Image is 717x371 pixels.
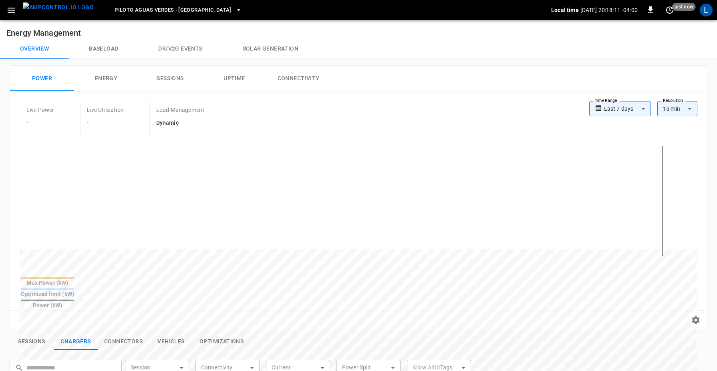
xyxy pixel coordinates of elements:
p: Local time [551,6,579,14]
button: show latest sessions [10,333,54,350]
span: Piloto Aguas Verdes - [GEOGRAPHIC_DATA] [115,6,232,15]
div: profile-icon [700,4,713,16]
button: show latest optimizations [193,333,250,350]
button: Solar generation [223,39,318,59]
button: Piloto Aguas Verdes - [GEOGRAPHIC_DATA] [111,2,245,18]
button: Power [10,66,74,91]
img: ampcontrol.io logo [23,2,94,12]
h6: - [87,119,124,128]
h6: - [26,119,54,128]
button: set refresh interval [663,4,676,16]
button: show latest vehicles [149,333,193,350]
p: Live Utilization [87,106,124,114]
p: Load Management [156,106,204,114]
div: Last 7 days [604,101,651,116]
label: Time Range [595,97,617,104]
button: Dr/V2G events [138,39,222,59]
button: show latest connectors [98,333,149,350]
button: Energy [74,66,138,91]
h6: Dynamic [156,119,204,128]
p: Live Power [26,106,54,114]
button: show latest charge points [54,333,98,350]
button: Uptime [202,66,266,91]
div: 15 min [657,101,697,116]
p: [DATE] 20:18:11 -04:00 [580,6,638,14]
span: just now [672,3,696,11]
button: Sessions [138,66,202,91]
button: Connectivity [266,66,330,91]
label: Resolution [663,97,683,104]
button: Baseload [69,39,138,59]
